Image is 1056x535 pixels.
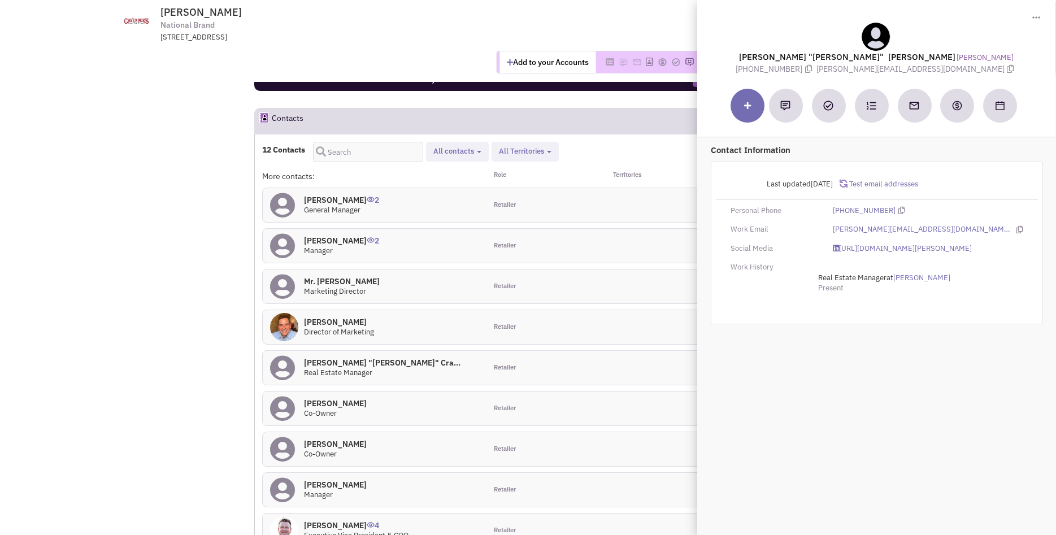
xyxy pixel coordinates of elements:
img: Add a Task [823,101,833,111]
span: Co-Owner [304,408,337,418]
span: 2 [367,227,379,246]
span: Director of Marketing [304,327,374,337]
span: Real Estate Manager [304,368,372,377]
span: [PERSON_NAME] [160,6,242,19]
span: Retailer [494,282,516,291]
span: All contacts [433,146,474,156]
img: Add a note [780,101,790,111]
span: Test email addresses [848,179,918,189]
img: Please add to your accounts [658,58,667,67]
img: Subscribe to a cadence [866,101,876,111]
img: teammate.png [862,23,890,51]
div: More contacts: [262,171,486,182]
h4: 12 Contacts [262,145,305,155]
img: Please add to your accounts [619,58,628,67]
img: icon-UserInteraction.png [367,197,375,202]
span: Real Estate Manager [818,273,886,282]
h4: [PERSON_NAME] [304,398,367,408]
span: Marketing Director [304,286,366,296]
span: 4 [367,512,379,530]
span: Present [818,283,844,293]
h4: [PERSON_NAME] [304,195,379,205]
a: [PERSON_NAME] [893,273,950,284]
span: Retailer [494,526,516,535]
h2: Contacts [272,108,303,133]
span: Co-Owner [304,449,337,459]
div: Role [486,171,598,182]
span: Manager [304,246,333,255]
button: Add to your Accounts [499,51,596,73]
input: Search [313,142,423,162]
div: Territories [598,171,710,182]
h4: [PERSON_NAME] "[PERSON_NAME]" Cra... [304,358,460,368]
div: Last updated [723,173,840,195]
span: Retailer [494,241,516,250]
lable: [PERSON_NAME] "[PERSON_NAME]" [PERSON_NAME] [738,51,955,62]
h4: [PERSON_NAME] [304,317,374,327]
a: [URL][DOMAIN_NAME][PERSON_NAME] [833,243,972,254]
a: [PERSON_NAME][EMAIL_ADDRESS][DOMAIN_NAME] [833,224,1010,235]
img: Please add to your accounts [685,58,694,67]
h4: Mr. [PERSON_NAME] [304,276,380,286]
span: Retailer [494,363,516,372]
div: [STREET_ADDRESS] [160,32,455,43]
img: Create a deal [951,100,963,111]
span: Retailer [494,485,516,494]
span: Retailer [494,323,516,332]
span: [PERSON_NAME][EMAIL_ADDRESS][DOMAIN_NAME] [816,64,1016,74]
h4: [PERSON_NAME] [304,480,367,490]
img: icon-UserInteraction.png [367,237,375,243]
img: icon-UserInteraction.png [367,522,375,528]
span: All Territories [499,146,544,156]
span: 2 [367,186,379,205]
h4: [PERSON_NAME] [304,520,409,530]
h4: [PERSON_NAME] [304,236,379,246]
p: Contact Information [711,144,1042,156]
div: Social Media [723,243,825,254]
div: Personal Phone [723,206,825,216]
span: [DATE] [810,179,832,189]
img: Please add to your accounts [671,58,680,67]
img: EJNL3bH9YEGLYXxAkFWMaw.jpg [270,313,298,341]
a: [PERSON_NAME] [957,53,1014,63]
span: Retailer [494,445,516,454]
button: All Territories [496,146,555,158]
span: National Brand [160,19,215,31]
a: [PHONE_NUMBER] [833,206,896,216]
span: General Manager [304,205,360,215]
span: Retailer [494,404,516,413]
button: All contacts [430,146,485,158]
span: [PHONE_NUMBER] [735,64,816,74]
h4: [PERSON_NAME] [304,439,367,449]
div: Work Email [723,224,825,235]
span: Manager [304,490,333,499]
img: Send an email [909,100,920,111]
img: Schedule a Meeting [996,101,1005,110]
img: Please add to your accounts [632,58,641,67]
span: at [818,273,950,282]
div: Work History [723,262,825,273]
span: Retailer [494,201,516,210]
